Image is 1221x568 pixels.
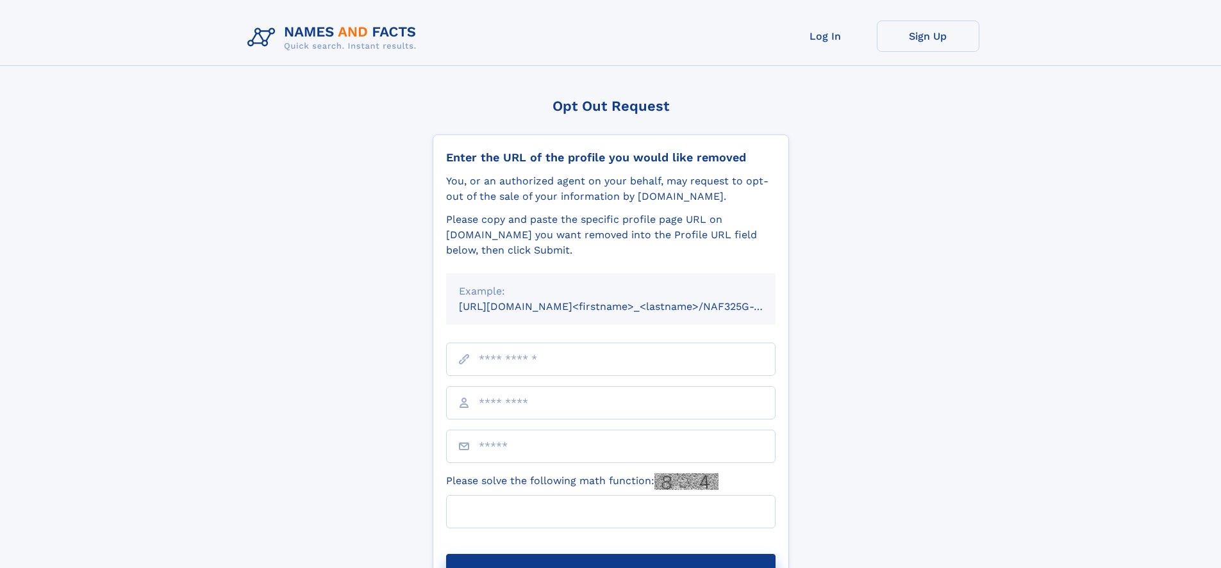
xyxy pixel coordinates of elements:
[446,150,776,165] div: Enter the URL of the profile you would like removed
[459,300,800,312] small: [URL][DOMAIN_NAME]<firstname>_<lastname>/NAF325G-xxxxxxxx
[242,20,427,55] img: Logo Names and Facts
[459,284,763,299] div: Example:
[877,20,979,52] a: Sign Up
[433,98,789,114] div: Opt Out Request
[446,212,776,258] div: Please copy and paste the specific profile page URL on [DOMAIN_NAME] you want removed into the Pr...
[446,174,776,204] div: You, or an authorized agent on your behalf, may request to opt-out of the sale of your informatio...
[774,20,877,52] a: Log In
[446,473,718,490] label: Please solve the following math function:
